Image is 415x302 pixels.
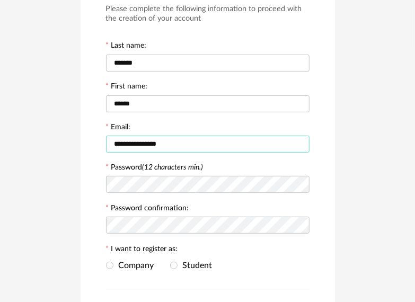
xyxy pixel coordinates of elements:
[143,164,204,171] i: (12 characters min.)
[106,42,147,51] label: Last name:
[106,123,131,133] label: Email:
[106,83,148,92] label: First name:
[113,261,154,270] span: Company
[178,261,213,270] span: Student
[111,164,204,171] label: Password
[106,245,178,255] label: I want to register as:
[106,205,189,214] label: Password confirmation:
[106,4,310,24] h3: Please complete the following information to proceed with the creation of your account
